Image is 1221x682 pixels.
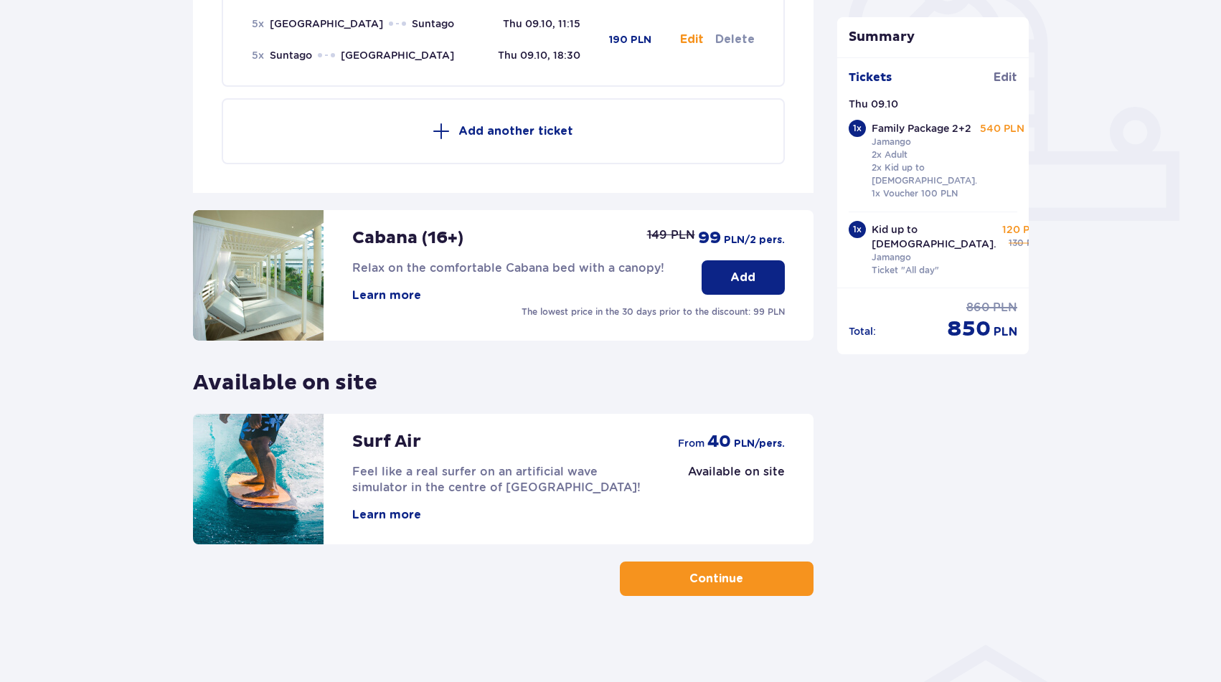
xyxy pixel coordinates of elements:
p: 2x Adult 2x Kid up to [DEMOGRAPHIC_DATA]. 1x Voucher 100 PLN [872,148,977,200]
span: Suntago [412,16,454,31]
p: Surf Air [352,431,421,453]
span: Feel like a real surfer on an artificial wave simulator in the centre of [GEOGRAPHIC_DATA]! [352,465,641,494]
p: 120 PLN [1002,222,1044,237]
p: Thu 09.10, 11:15 [503,16,580,31]
button: Learn more [352,288,421,303]
p: Total : [849,324,876,338]
button: Add [702,260,785,295]
p: 149 PLN [647,227,695,243]
p: Available on site [193,358,377,397]
p: 5 x [252,16,264,31]
span: from [678,436,704,450]
div: 1 x [849,221,866,238]
img: attraction [193,414,324,544]
img: dots [318,53,335,57]
p: 190 PLN [609,33,651,47]
span: Suntago [270,48,312,62]
button: Continue [620,562,814,596]
p: Tickets [849,70,892,85]
img: dots [389,22,406,26]
button: Add another ticket [222,98,785,164]
p: Thu 09.10 [849,97,898,111]
p: Summary [837,29,1029,46]
span: [GEOGRAPHIC_DATA] [341,48,454,62]
p: Kid up to [DEMOGRAPHIC_DATA]. [872,222,996,251]
span: 99 [698,227,721,249]
span: Edit [994,70,1017,85]
span: PLN [993,300,1017,316]
p: Add [730,270,755,285]
span: 130 [1009,237,1024,250]
span: PLN [994,324,1017,340]
span: PLN /pers. [734,437,785,451]
p: 540 PLN [980,121,1024,136]
span: 850 [947,316,991,343]
p: Available on site [688,464,785,480]
span: [GEOGRAPHIC_DATA] [270,16,383,31]
p: Jamango [872,136,911,148]
span: 860 [966,300,990,316]
span: Relax on the comfortable Cabana bed with a canopy! [352,261,664,275]
p: Continue [689,571,743,587]
button: Learn more [352,507,421,523]
button: Edit [680,32,704,47]
p: The lowest price in the 30 days prior to the discount: 99 PLN [522,306,785,318]
p: Jamango [872,251,911,264]
p: Family Package 2+2 [872,121,971,136]
p: Thu 09.10, 18:30 [498,48,580,62]
div: 1 x [849,120,866,137]
span: PLN /2 pers. [724,233,785,247]
span: PLN [1027,237,1044,250]
p: Add another ticket [458,123,573,139]
button: Delete [715,32,755,47]
p: Ticket "All day" [872,264,939,277]
p: Cabana (16+) [352,227,463,249]
img: attraction [193,210,324,341]
span: 40 [707,431,731,453]
p: 5 x [252,48,264,62]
